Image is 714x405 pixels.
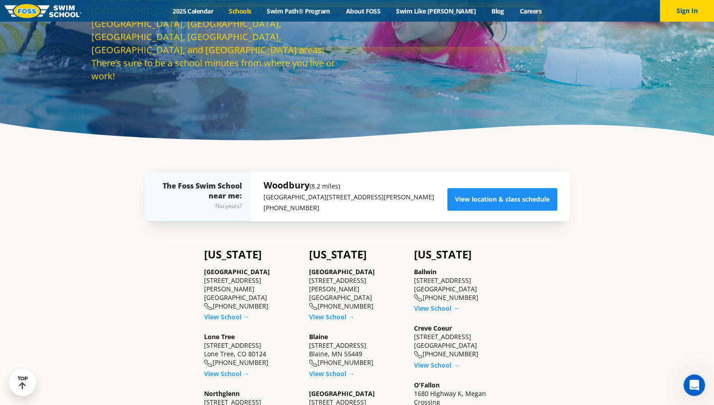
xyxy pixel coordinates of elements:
[204,248,300,261] h4: [US_STATE]
[309,332,328,341] a: Blaine
[309,248,405,261] h4: [US_STATE]
[683,374,705,396] iframe: Intercom live chat
[414,267,437,276] a: Ballwin
[221,7,259,15] a: Schools
[414,267,510,302] div: [STREET_ADDRESS] [GEOGRAPHIC_DATA] [PHONE_NUMBER]
[204,369,250,378] a: View School →
[309,303,318,310] img: location-phone-o-icon.svg
[338,7,388,15] a: About FOSS
[388,7,484,15] a: Swim Like [PERSON_NAME]
[177,7,537,47] iframe: Intercom live chat banner
[414,304,459,313] a: View School →
[204,267,270,276] a: [GEOGRAPHIC_DATA]
[309,267,375,276] a: [GEOGRAPHIC_DATA]
[309,332,405,367] div: [STREET_ADDRESS] Blaine, MN 55449 [PHONE_NUMBER]
[414,381,440,389] a: O'Fallon
[309,313,355,321] a: View School →
[414,324,510,359] div: [STREET_ADDRESS] [GEOGRAPHIC_DATA] [PHONE_NUMBER]
[18,376,28,390] div: TOP
[163,201,242,212] div: Not yours?
[309,369,355,378] a: View School →
[414,361,459,369] a: View School →
[163,181,242,212] div: The Foss Swim School near me:
[309,389,375,398] a: [GEOGRAPHIC_DATA]
[204,332,235,341] a: Lone Tree
[512,7,549,15] a: Careers
[414,351,423,359] img: location-phone-o-icon.svg
[165,7,221,15] a: 2025 Calendar
[264,192,434,202] p: [GEOGRAPHIC_DATA][STREET_ADDRESS][PERSON_NAME]
[204,389,240,398] a: Northglenn
[483,7,512,15] a: Blog
[264,179,434,192] h5: Woodbury
[204,359,213,367] img: location-phone-o-icon.svg
[414,248,510,261] h4: [US_STATE]
[259,7,338,15] a: Swim Path® Program
[414,294,423,302] img: location-phone-o-icon.svg
[309,182,340,190] small: (8.2 miles)
[309,359,318,367] img: location-phone-o-icon.svg
[309,267,405,311] div: [STREET_ADDRESS][PERSON_NAME] [GEOGRAPHIC_DATA] [PHONE_NUMBER]
[204,313,250,321] a: View School →
[414,324,452,332] a: Creve Coeur
[204,267,300,311] div: [STREET_ADDRESS][PERSON_NAME] [GEOGRAPHIC_DATA] [PHONE_NUMBER]
[204,332,300,367] div: [STREET_ADDRESS] Lone Tree, CO 80124 [PHONE_NUMBER]
[204,303,213,310] img: location-phone-o-icon.svg
[447,188,557,211] a: View location & class schedule
[264,202,434,213] p: [PHONE_NUMBER]
[5,4,82,18] img: FOSS Swim School Logo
